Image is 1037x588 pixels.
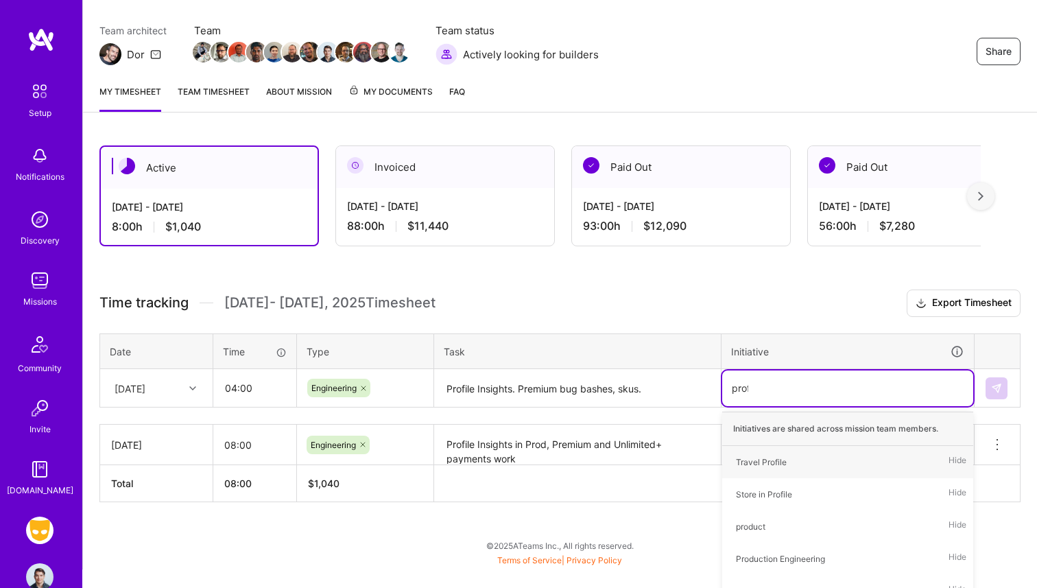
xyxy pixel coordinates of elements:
[371,42,392,62] img: Team Member Avatar
[212,40,230,64] a: Team Member Avatar
[18,361,62,375] div: Community
[643,219,687,233] span: $12,090
[337,40,355,64] a: Team Member Avatar
[21,233,60,248] div: Discovery
[583,219,779,233] div: 93:00 h
[986,45,1012,58] span: Share
[99,294,189,311] span: Time tracking
[879,219,915,233] span: $7,280
[194,23,408,38] span: Team
[311,440,356,450] span: Engineering
[436,43,457,65] img: Actively looking for builders
[407,219,449,233] span: $11,440
[572,146,790,188] div: Paid Out
[189,385,196,392] i: icon Chevron
[100,333,213,369] th: Date
[213,427,296,463] input: HH:MM
[99,43,121,65] img: Team Architect
[7,483,73,497] div: [DOMAIN_NAME]
[978,191,984,201] img: right
[224,294,436,311] span: [DATE] - [DATE] , 2025 Timesheet
[194,40,212,64] a: Team Member Avatar
[23,294,57,309] div: Missions
[347,157,363,174] img: Invoiced
[436,23,599,38] span: Team status
[283,40,301,64] a: Team Member Avatar
[266,84,332,112] a: About Mission
[214,370,296,406] input: HH:MM
[308,478,339,489] span: $ 1,040
[353,42,374,62] img: Team Member Avatar
[112,200,307,214] div: [DATE] - [DATE]
[112,220,307,234] div: 8:00 h
[25,77,54,106] img: setup
[119,158,135,174] img: Active
[26,206,53,233] img: discovery
[297,333,434,369] th: Type
[372,40,390,64] a: Team Member Avatar
[223,344,287,359] div: Time
[230,40,248,64] a: Team Member Avatar
[82,528,1037,563] div: © 2025 ATeams Inc., All rights reserved.
[27,27,55,52] img: logo
[165,220,201,234] span: $1,040
[949,550,966,568] span: Hide
[213,465,297,502] th: 08:00
[567,555,622,565] a: Privacy Policy
[819,199,1015,213] div: [DATE] - [DATE]
[115,381,145,395] div: [DATE]
[211,42,231,62] img: Team Member Avatar
[16,169,64,184] div: Notifications
[389,42,409,62] img: Team Member Avatar
[318,42,338,62] img: Team Member Avatar
[436,371,719,407] textarea: Profile Insights. Premium bug bashes, skus.
[100,465,213,502] th: Total
[26,395,53,422] img: Invite
[335,42,356,62] img: Team Member Avatar
[101,147,318,189] div: Active
[736,455,787,469] div: Travel Profile
[949,485,966,504] span: Hide
[301,40,319,64] a: Team Member Avatar
[497,555,562,565] a: Terms of Service
[463,47,599,62] span: Actively looking for builders
[336,146,554,188] div: Invoiced
[248,40,265,64] a: Team Member Avatar
[497,555,622,565] span: |
[193,42,213,62] img: Team Member Avatar
[347,219,543,233] div: 88:00 h
[736,487,792,502] div: Store in Profile
[949,517,966,536] span: Hide
[26,142,53,169] img: bell
[808,146,1026,188] div: Paid Out
[282,42,302,62] img: Team Member Avatar
[736,519,765,534] div: product
[26,456,53,483] img: guide book
[246,42,267,62] img: Team Member Avatar
[348,84,433,99] span: My Documents
[29,106,51,120] div: Setup
[434,333,722,369] th: Task
[23,328,56,361] img: Community
[300,42,320,62] img: Team Member Avatar
[26,267,53,294] img: teamwork
[916,296,927,311] i: icon Download
[29,422,51,436] div: Invite
[319,40,337,64] a: Team Member Avatar
[178,84,250,112] a: Team timesheet
[977,38,1021,65] button: Share
[722,412,973,446] div: Initiatives are shared across mission team members.
[449,84,465,112] a: FAQ
[150,49,161,60] i: icon Mail
[26,517,53,544] img: Grindr: Mobile + BE + Cloud
[390,40,408,64] a: Team Member Avatar
[907,290,1021,317] button: Export Timesheet
[736,552,825,566] div: Production Engineering
[355,40,372,64] a: Team Member Avatar
[228,42,249,62] img: Team Member Avatar
[264,42,285,62] img: Team Member Avatar
[127,47,145,62] div: Dor
[583,157,599,174] img: Paid Out
[311,383,357,393] span: Engineering
[991,383,1002,394] img: Submit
